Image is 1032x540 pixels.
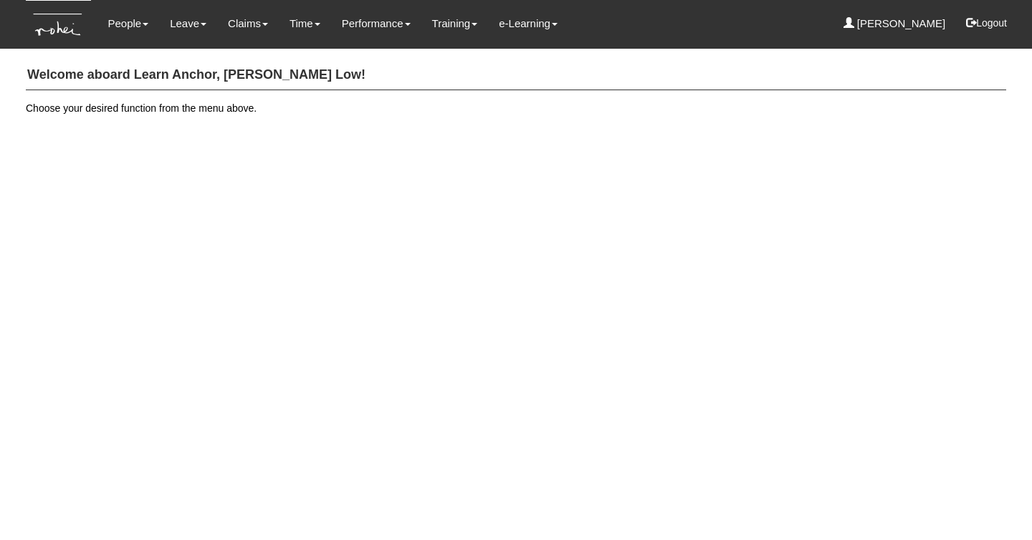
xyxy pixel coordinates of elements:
[432,7,478,40] a: Training
[107,7,148,40] a: People
[170,7,206,40] a: Leave
[290,7,320,40] a: Time
[26,1,91,49] img: KTs7HI1dOZG7tu7pUkOpGGQAiEQAiEQAj0IhBB1wtXDg6BEAiBEAiBEAiB4RGIoBtemSRFIRACIRACIRACIdCLQARdL1w5OAR...
[26,101,1006,115] p: Choose your desired function from the menu above.
[342,7,411,40] a: Performance
[956,6,1017,40] button: Logout
[228,7,268,40] a: Claims
[26,61,1006,90] h4: Welcome aboard Learn Anchor, [PERSON_NAME] Low!
[499,7,558,40] a: e-Learning
[844,7,946,40] a: [PERSON_NAME]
